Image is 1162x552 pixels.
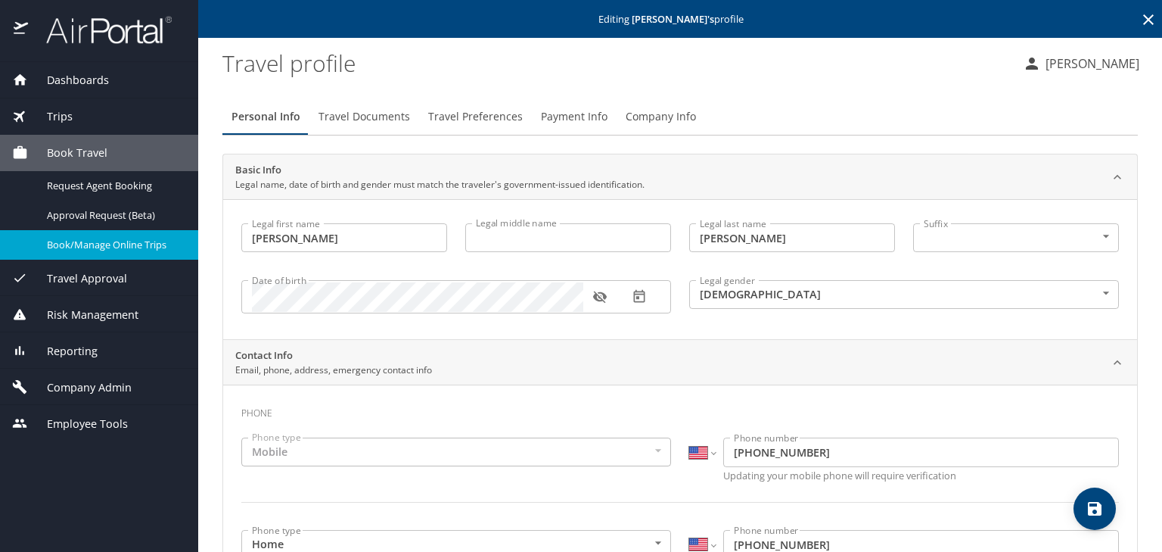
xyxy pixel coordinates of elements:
div: Contact InfoEmail, phone, address, emergency contact info [223,340,1137,385]
span: Company Info [626,108,696,126]
img: airportal-logo.png [30,15,172,45]
div: [DEMOGRAPHIC_DATA] [689,280,1119,309]
p: Updating your mobile phone will require verification [723,471,1119,481]
h2: Contact Info [235,348,432,363]
span: Employee Tools [28,416,128,432]
strong: [PERSON_NAME] 's [632,12,714,26]
span: Company Admin [28,379,132,396]
p: Editing profile [203,14,1157,24]
span: Travel Documents [318,108,410,126]
div: Profile [222,98,1138,135]
div: Mobile [241,438,671,466]
span: Book Travel [28,145,107,161]
h3: Phone [241,397,1119,423]
p: Legal name, date of birth and gender must match the traveler's government-issued identification. [235,178,645,192]
span: Travel Preferences [428,108,523,126]
span: Trips [28,108,73,125]
div: Basic InfoLegal name, date of birth and gender must match the traveler's government-issued identi... [223,199,1137,339]
img: icon-airportal.png [14,15,30,45]
span: Travel Approval [28,270,127,287]
span: Request Agent Booking [47,179,180,193]
button: save [1073,488,1116,530]
div: Basic InfoLegal name, date of birth and gender must match the traveler's government-issued identi... [223,154,1137,200]
button: [PERSON_NAME] [1017,50,1145,77]
span: Payment Info [541,108,607,126]
h1: Travel profile [222,39,1011,86]
h2: Basic Info [235,163,645,178]
div: ​ [913,223,1119,252]
p: Email, phone, address, emergency contact info [235,363,432,377]
span: Book/Manage Online Trips [47,238,180,252]
p: [PERSON_NAME] [1041,55,1139,73]
span: Personal Info [231,108,300,126]
span: Risk Management [28,307,138,323]
span: Approval Request (Beta) [47,208,180,223]
span: Dashboards [28,72,109,89]
span: Reporting [28,343,98,360]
